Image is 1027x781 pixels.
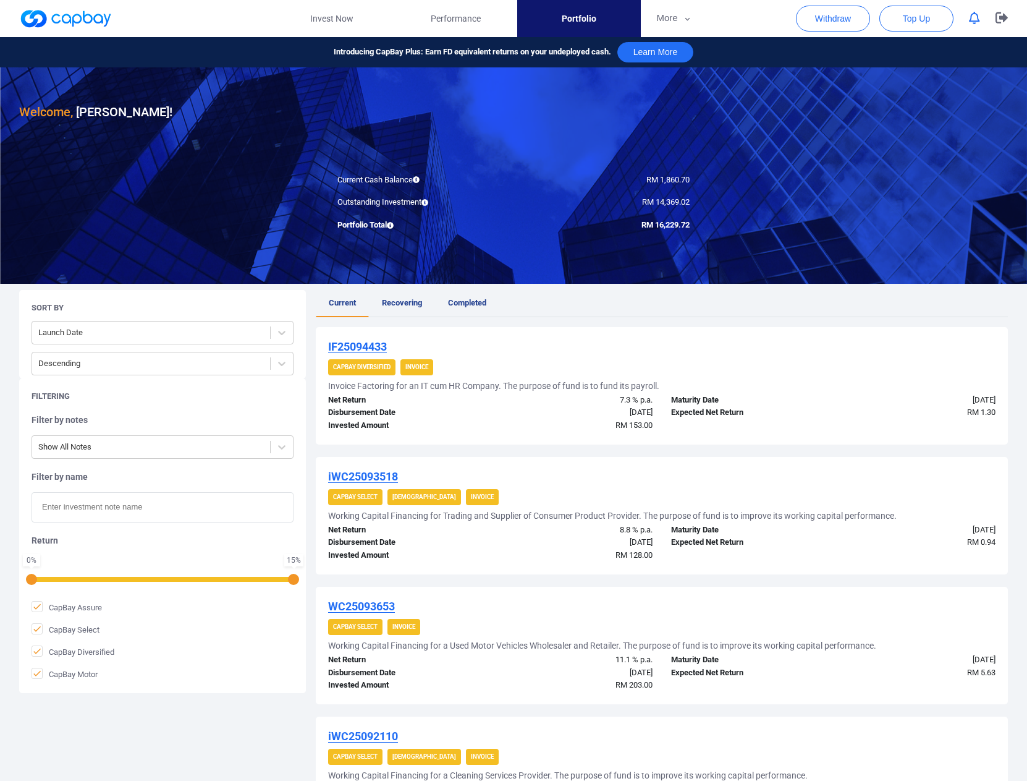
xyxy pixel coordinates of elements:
span: CapBay Motor [32,668,98,680]
h5: Sort By [32,302,64,314]
span: Recovering [382,298,422,307]
span: CapBay Diversified [32,646,114,658]
span: RM 1,860.70 [646,175,690,184]
h5: Return [32,535,294,546]
u: IF25094433 [328,340,387,353]
div: Net Return [319,394,491,407]
div: Disbursement Date [319,406,491,419]
span: Current [329,298,356,307]
div: Net Return [319,654,491,667]
span: CapBay Assure [32,601,102,613]
span: Performance [431,12,481,25]
div: Maturity Date [662,394,834,407]
h5: Working Capital Financing for a Cleaning Services Provider. The purpose of fund is to improve its... [328,770,808,781]
strong: Invoice [471,753,494,760]
h5: Filter by name [32,471,294,482]
strong: CapBay Diversified [333,364,391,370]
div: Current Cash Balance [328,174,513,187]
div: Expected Net Return [662,536,834,549]
div: 7.3 % p.a. [491,394,662,407]
h3: [PERSON_NAME] ! [19,102,172,122]
h5: Filtering [32,391,70,402]
div: Invested Amount [319,679,491,692]
span: RM 1.30 [967,408,995,417]
span: Introducing CapBay Plus: Earn FD equivalent returns on your undeployed cash. [334,46,611,59]
h5: Working Capital Financing for Trading and Supplier of Consumer Product Provider. The purpose of f... [328,510,897,521]
div: Disbursement Date [319,667,491,680]
strong: CapBay Select [333,623,378,630]
h5: Working Capital Financing for a Used Motor Vehicles Wholesaler and Retailer. The purpose of fund ... [328,640,876,651]
div: Net Return [319,524,491,537]
span: RM 0.94 [967,537,995,547]
strong: Invoice [405,364,428,370]
span: Portfolio [562,12,596,25]
span: Top Up [903,12,930,25]
div: Maturity Date [662,524,834,537]
div: 8.8 % p.a. [491,524,662,537]
span: RM 16,229.72 [641,220,690,229]
div: Expected Net Return [662,667,834,680]
div: [DATE] [834,394,1005,407]
div: Outstanding Investment [328,196,513,209]
h5: Filter by notes [32,414,294,425]
strong: CapBay Select [333,493,378,500]
span: Welcome, [19,105,73,119]
div: Invested Amount [319,419,491,432]
div: [DATE] [491,406,662,419]
strong: CapBay Select [333,753,378,760]
span: RM 203.00 [615,680,653,689]
span: RM 128.00 [615,550,653,560]
button: Withdraw [796,6,870,32]
div: Disbursement Date [319,536,491,549]
strong: Invoice [471,493,494,500]
div: [DATE] [491,667,662,680]
u: iWC25092110 [328,730,398,743]
span: CapBay Select [32,623,99,636]
strong: [DEMOGRAPHIC_DATA] [392,493,456,500]
input: Enter investment note name [32,492,294,523]
div: Portfolio Total [328,219,513,232]
strong: Invoice [392,623,415,630]
div: Invested Amount [319,549,491,562]
h5: Invoice Factoring for an IT cum HR Company. The purpose of fund is to fund its payroll. [328,380,659,391]
div: [DATE] [834,654,1005,667]
span: RM 14,369.02 [642,197,690,207]
div: 11.1 % p.a. [491,654,662,667]
div: 15 % [287,557,301,564]
u: iWC25093518 [328,470,398,483]
span: RM 153.00 [615,420,653,430]
button: Learn More [617,42,694,62]
button: Top Up [879,6,953,32]
strong: [DEMOGRAPHIC_DATA] [392,753,456,760]
div: [DATE] [491,536,662,549]
span: Completed [448,298,486,307]
div: [DATE] [834,524,1005,537]
div: Expected Net Return [662,406,834,419]
div: 0 % [25,557,38,564]
div: Maturity Date [662,654,834,667]
span: RM 5.63 [967,668,995,677]
u: WC25093653 [328,600,395,613]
